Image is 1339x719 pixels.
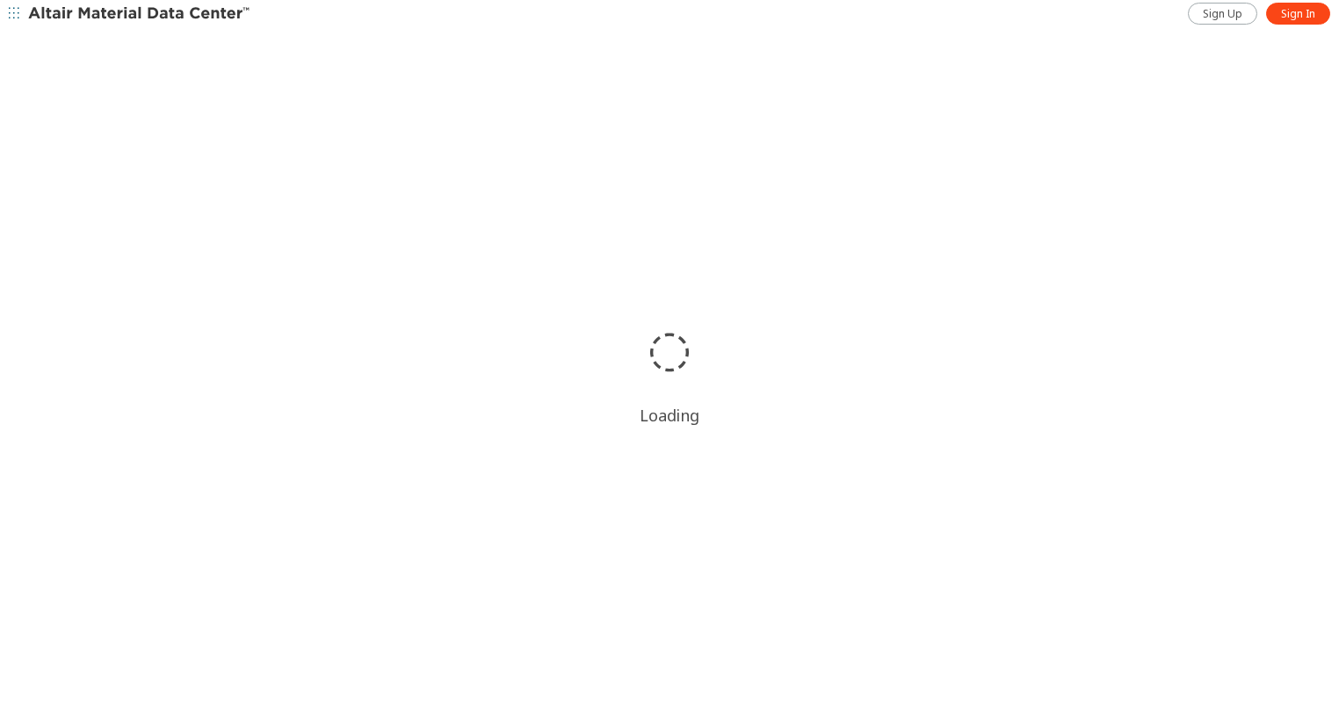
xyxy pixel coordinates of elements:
[1188,3,1257,25] a: Sign Up
[1281,7,1315,21] span: Sign In
[1266,3,1330,25] a: Sign In
[640,405,699,426] div: Loading
[1203,7,1242,21] span: Sign Up
[28,5,252,23] img: Altair Material Data Center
